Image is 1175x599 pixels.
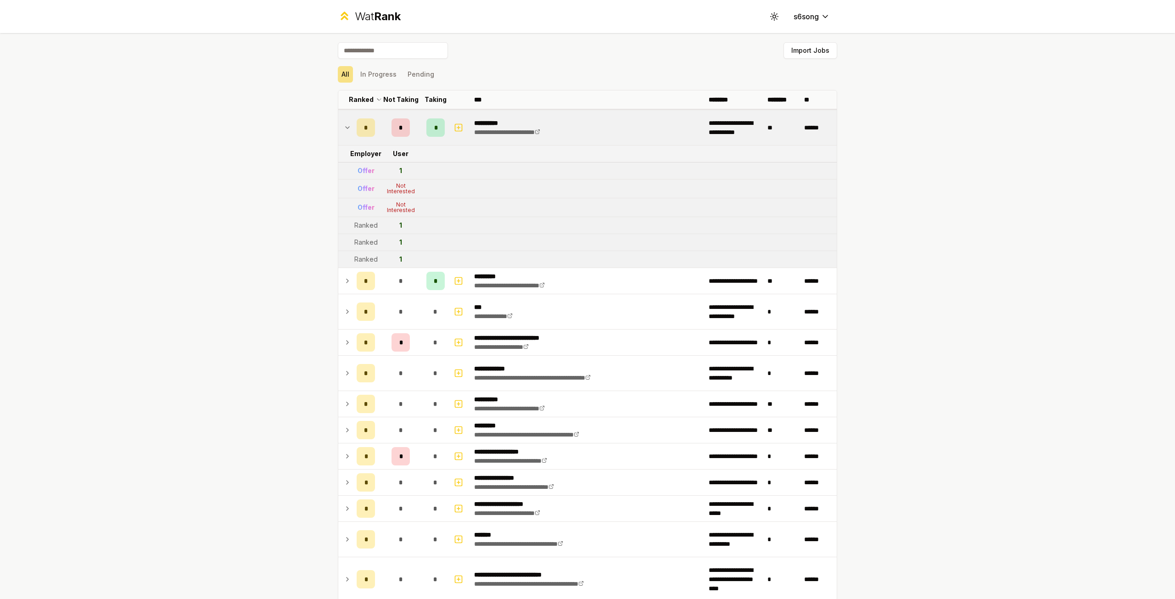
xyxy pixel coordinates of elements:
[783,42,837,59] button: Import Jobs
[358,184,375,193] div: Offer
[349,95,374,104] p: Ranked
[354,221,378,230] div: Ranked
[786,8,837,25] button: s6song
[382,202,419,213] div: Not Interested
[399,221,402,230] div: 1
[399,255,402,264] div: 1
[338,66,353,83] button: All
[358,166,375,175] div: Offer
[338,9,401,24] a: WatRank
[354,255,378,264] div: Ranked
[358,203,375,212] div: Offer
[399,238,402,247] div: 1
[425,95,447,104] p: Taking
[353,146,379,162] td: Employer
[374,10,401,23] span: Rank
[382,183,419,194] div: Not Interested
[794,11,819,22] span: s6song
[354,238,378,247] div: Ranked
[357,66,400,83] button: In Progress
[355,9,401,24] div: Wat
[404,66,438,83] button: Pending
[379,146,423,162] td: User
[399,166,402,175] div: 1
[383,95,419,104] p: Not Taking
